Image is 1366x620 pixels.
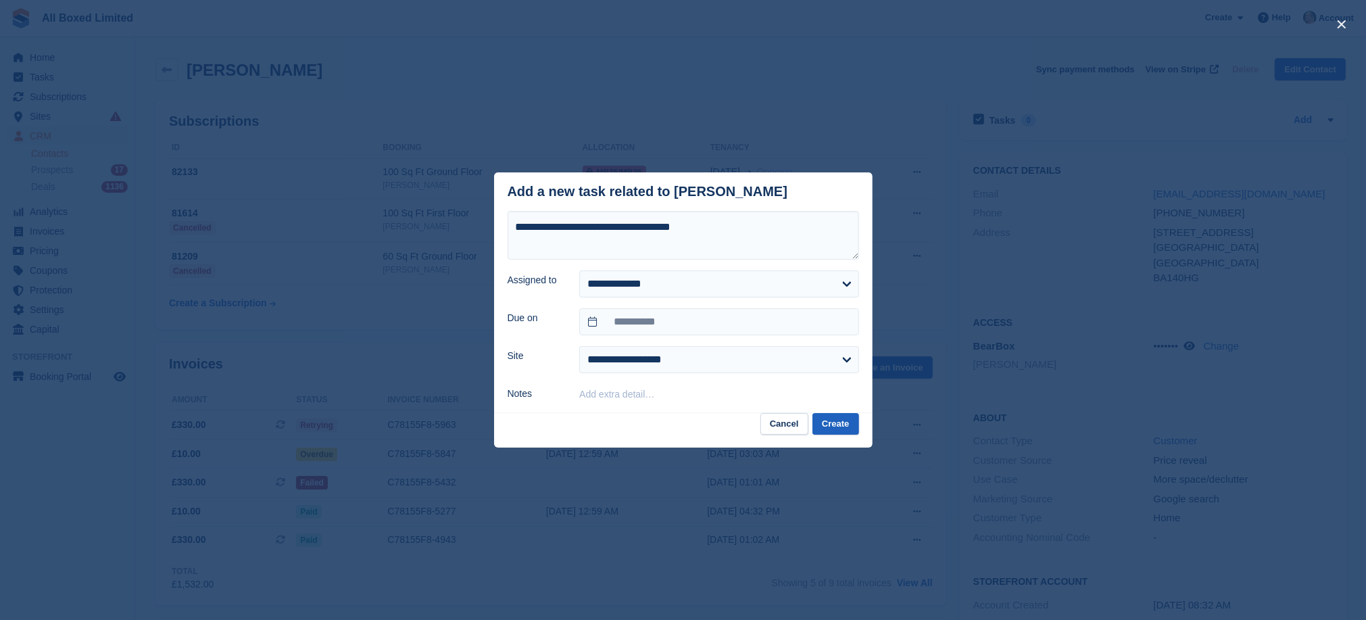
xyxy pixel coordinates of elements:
div: Add a new task related to [PERSON_NAME] [508,184,788,199]
button: Add extra detail… [579,389,654,400]
label: Notes [508,387,564,401]
label: Assigned to [508,273,564,287]
label: Due on [508,311,564,325]
label: Site [508,349,564,363]
button: close [1331,14,1352,35]
button: Cancel [760,413,808,435]
button: Create [812,413,858,435]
